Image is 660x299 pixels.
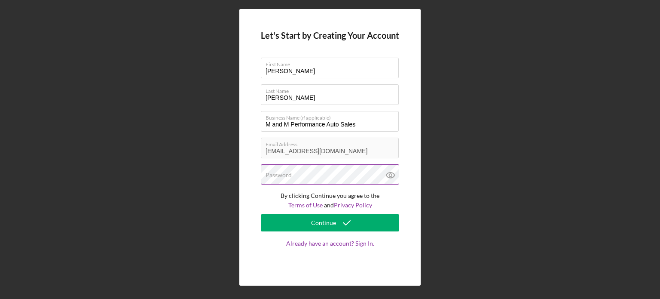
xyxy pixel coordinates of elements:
[261,240,399,264] a: Already have an account? Sign In.
[261,31,399,40] h4: Let's Start by Creating Your Account
[334,201,372,209] a: Privacy Policy
[261,191,399,210] p: By clicking Continue you agree to the and
[266,111,399,121] label: Business Name (if applicable)
[261,214,399,231] button: Continue
[266,85,399,94] label: Last Name
[266,58,399,68] label: First Name
[288,201,323,209] a: Terms of Use
[266,172,292,179] label: Password
[266,138,399,148] label: Email Address
[311,214,336,231] div: Continue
